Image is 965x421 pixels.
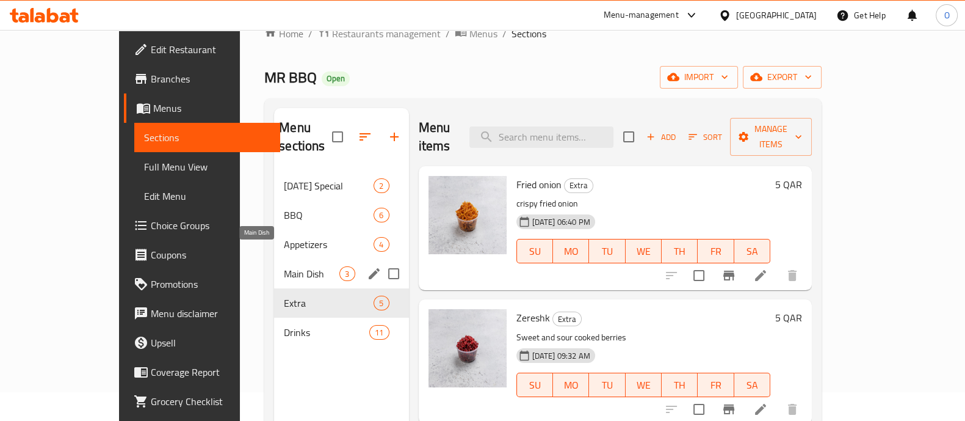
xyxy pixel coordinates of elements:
[151,394,270,409] span: Grocery Checklist
[374,237,389,252] div: items
[151,365,270,379] span: Coverage Report
[151,306,270,321] span: Menu disclaimer
[626,373,662,397] button: WE
[698,239,734,263] button: FR
[734,239,770,263] button: SA
[332,26,441,41] span: Restaurants management
[428,176,507,254] img: Fried onion
[589,373,625,397] button: TU
[522,243,548,260] span: SU
[516,239,553,263] button: SU
[703,376,729,394] span: FR
[730,118,812,156] button: Manage items
[124,357,280,387] a: Coverage Report
[778,261,807,290] button: delete
[151,71,270,86] span: Branches
[274,230,408,259] div: Appetizers4
[681,128,730,147] span: Sort items
[552,312,582,326] div: Extra
[558,243,584,260] span: MO
[660,66,738,89] button: import
[151,277,270,291] span: Promotions
[374,178,389,193] div: items
[370,327,388,339] span: 11
[564,178,593,193] div: Extra
[340,268,354,280] span: 3
[124,387,280,416] a: Grocery Checklist
[124,240,280,269] a: Coupons
[380,122,409,152] button: Add section
[264,26,822,42] nav: breadcrumb
[124,269,280,299] a: Promotions
[151,42,270,57] span: Edit Restaurant
[134,123,280,152] a: Sections
[516,309,550,327] span: Zereshk
[743,66,822,89] button: export
[284,178,374,193] div: Ramadan Special
[279,119,331,155] h2: Menu sections
[284,208,374,222] span: BBQ
[775,309,802,326] h6: 5 QAR
[631,243,657,260] span: WE
[284,178,374,193] span: [DATE] Special
[124,299,280,328] a: Menu disclaimer
[631,376,657,394] span: WE
[944,9,949,22] span: O
[753,70,812,85] span: export
[626,239,662,263] button: WE
[604,8,679,23] div: Menu-management
[151,335,270,350] span: Upsell
[469,126,613,148] input: search
[264,26,303,41] a: Home
[374,208,389,222] div: items
[686,263,712,288] span: Select to update
[365,265,383,283] button: edit
[374,210,388,221] span: 6
[124,211,280,240] a: Choice Groups
[446,26,450,41] li: /
[511,26,546,41] span: Sections
[350,122,380,152] span: Sort sections
[736,9,817,22] div: [GEOGRAPHIC_DATA]
[642,128,681,147] button: Add
[124,93,280,123] a: Menus
[753,268,768,283] a: Edit menu item
[667,376,693,394] span: TH
[274,200,408,230] div: BBQ6
[284,325,369,340] div: Drinks
[274,171,408,200] div: [DATE] Special2
[616,124,642,150] span: Select section
[134,152,280,181] a: Full Menu View
[558,376,584,394] span: MO
[703,243,729,260] span: FR
[284,296,374,310] div: Extra
[124,64,280,93] a: Branches
[144,159,270,174] span: Full Menu View
[308,26,313,41] li: /
[322,71,350,86] div: Open
[374,296,389,310] div: items
[714,261,743,290] button: Branch-specific-item
[645,130,678,144] span: Add
[734,373,770,397] button: SA
[274,259,408,288] div: Main Dish3edit
[740,122,802,152] span: Manage items
[274,318,408,347] div: Drinks11
[775,176,802,193] h6: 5 QAR
[325,124,350,150] span: Select all sections
[264,64,317,91] span: MR BBQ
[153,101,270,115] span: Menus
[144,189,270,203] span: Edit Menu
[527,350,595,362] span: [DATE] 09:32 AM
[662,373,698,397] button: TH
[753,402,768,417] a: Edit menu item
[317,26,441,42] a: Restaurants management
[739,243,765,260] span: SA
[124,328,280,357] a: Upsell
[670,70,728,85] span: import
[589,239,625,263] button: TU
[374,239,388,251] span: 4
[685,128,725,147] button: Sort
[739,376,765,394] span: SA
